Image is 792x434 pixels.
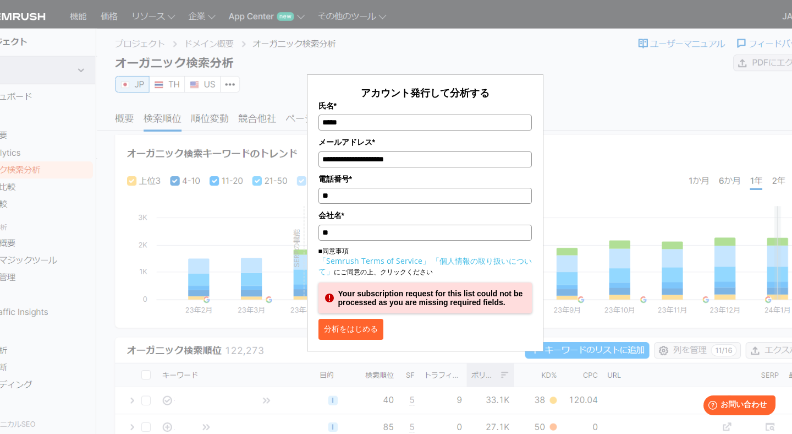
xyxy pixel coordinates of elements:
[694,391,780,422] iframe: Help widget launcher
[318,256,430,266] a: 「Semrush Terms of Service」
[318,246,532,277] p: ■同意事項 にご同意の上、クリックください
[361,86,490,99] span: アカウント発行して分析する
[318,256,532,276] a: 「個人情報の取り扱いについて」
[318,136,532,148] label: メールアドレス*
[318,173,532,185] label: 電話番号*
[318,283,532,313] div: Your subscription request for this list could not be processed as you are missing required fields.
[318,319,383,340] button: 分析をはじめる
